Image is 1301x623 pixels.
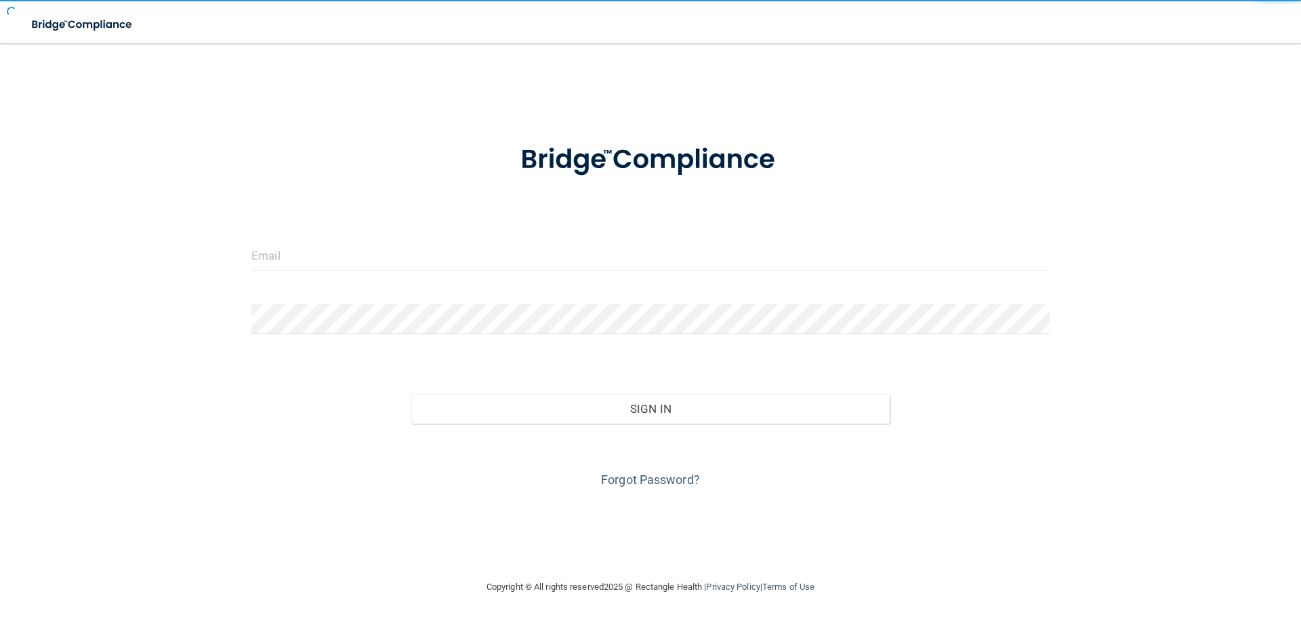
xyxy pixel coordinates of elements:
a: Privacy Policy [706,582,760,592]
input: Email [251,240,1050,270]
div: Copyright © All rights reserved 2025 @ Rectangle Health | | [403,565,898,609]
button: Sign In [411,394,890,424]
a: Terms of Use [762,582,814,592]
img: bridge_compliance_login_screen.278c3ca4.svg [493,125,808,195]
a: Forgot Password? [601,473,700,487]
img: bridge_compliance_login_screen.278c3ca4.svg [20,11,145,39]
